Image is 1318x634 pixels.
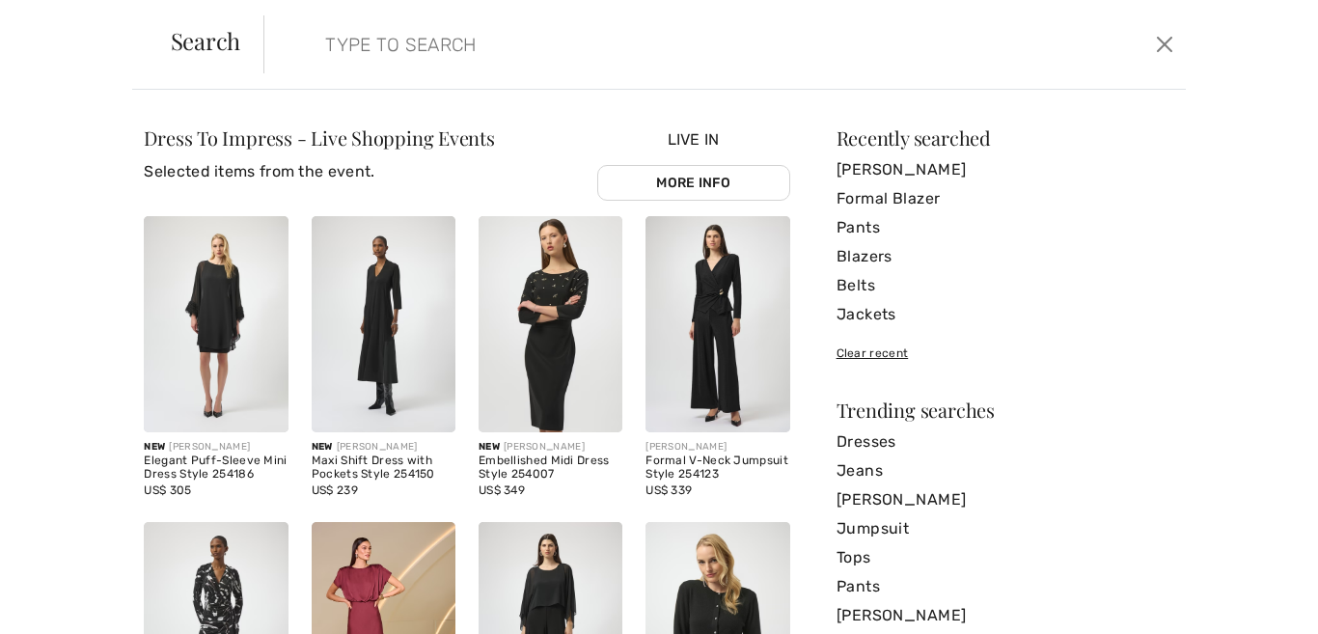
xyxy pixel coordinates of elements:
span: New [312,441,333,453]
a: More Info [597,165,790,201]
div: Maxi Shift Dress with Pockets Style 254150 [312,455,455,482]
div: [PERSON_NAME] [479,440,622,455]
a: [PERSON_NAME] [837,485,1174,514]
span: Dress To Impress - Live Shopping Events [144,124,494,151]
a: Formal Blazer [837,184,1174,213]
img: Embellished Midi Dress Style 254007. Black [479,216,622,432]
a: Tops [837,543,1174,572]
a: Pants [837,213,1174,242]
span: US$ 349 [479,483,525,497]
p: Selected items from the event. [144,160,494,183]
div: Recently searched [837,128,1174,148]
img: Formal V-Neck Jumpsuit Style 254123. Deep cherry [645,216,789,432]
span: New [144,441,165,453]
span: US$ 339 [645,483,692,497]
a: Jackets [837,300,1174,329]
div: Clear recent [837,345,1174,362]
div: [PERSON_NAME] [144,440,288,455]
span: New [479,441,500,453]
a: Jeans [837,456,1174,485]
div: Formal V-Neck Jumpsuit Style 254123 [645,455,789,482]
a: Jumpsuit [837,514,1174,543]
div: [PERSON_NAME] [312,440,455,455]
div: Trending searches [837,400,1174,420]
input: TYPE TO SEARCH [311,15,940,73]
div: Elegant Puff-Sleeve Mini Dress Style 254186 [144,455,288,482]
button: Close [1150,29,1179,60]
span: Search [171,29,241,52]
a: Dresses [837,427,1174,456]
a: [PERSON_NAME] [837,155,1174,184]
a: Belts [837,271,1174,300]
a: Pants [837,572,1174,601]
span: US$ 239 [312,483,358,497]
div: Embellished Midi Dress Style 254007 [479,455,622,482]
span: Chat [42,14,82,31]
span: US$ 305 [144,483,191,497]
div: Live In [597,128,790,201]
a: Blazers [837,242,1174,271]
div: [PERSON_NAME] [645,440,789,455]
img: Elegant Puff-Sleeve Mini Dress Style 254186. Black [144,216,288,432]
img: Maxi Shift Dress with Pockets Style 254150. Black [312,216,455,432]
a: [PERSON_NAME] [837,601,1174,630]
